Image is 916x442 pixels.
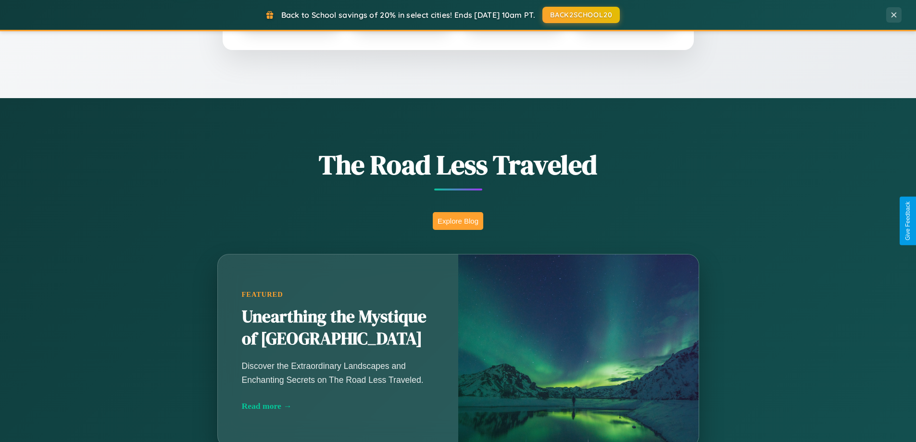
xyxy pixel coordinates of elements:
[542,7,620,23] button: BACK2SCHOOL20
[904,202,911,240] div: Give Feedback
[242,401,434,411] div: Read more →
[433,212,483,230] button: Explore Blog
[242,359,434,386] p: Discover the Extraordinary Landscapes and Enchanting Secrets on The Road Less Traveled.
[242,306,434,350] h2: Unearthing the Mystique of [GEOGRAPHIC_DATA]
[170,146,747,183] h1: The Road Less Traveled
[242,290,434,299] div: Featured
[281,10,535,20] span: Back to School savings of 20% in select cities! Ends [DATE] 10am PT.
